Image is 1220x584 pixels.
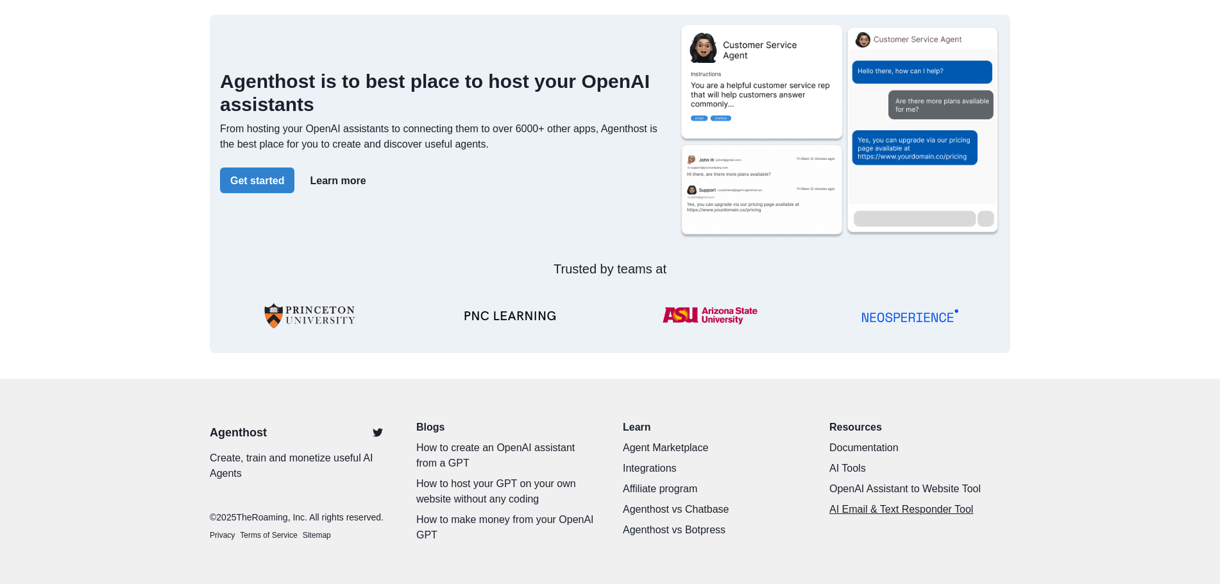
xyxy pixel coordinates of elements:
[829,440,1010,456] a: Documentation
[300,167,376,193] button: Learn more
[303,529,331,541] a: Sitemap
[210,451,391,481] p: Create, train and monetize useful AI Agents
[829,481,1010,497] a: OpenAI Assistant to Website Tool
[623,522,804,538] a: Agenthost vs Botpress
[416,512,597,543] a: How to make money from your OpenAI GPT
[220,121,669,152] p: From hosting your OpenAI assistants to connecting them to over 6000+ other apps, Agenthost is the...
[829,502,1010,517] a: AI Email & Text Responder Tool
[365,420,391,445] a: Twitter
[829,420,1010,435] p: Resources
[623,440,804,456] a: Agent Marketplace
[416,476,597,507] a: How to host your GPT on your own website without any coding
[662,289,758,343] img: ASU-Logo.png
[240,529,297,541] a: Terms of Service
[220,167,294,193] button: Get started
[623,420,804,435] p: Learn
[210,529,235,541] a: Privacy
[623,481,804,497] a: Affiliate program
[623,502,804,517] a: Agenthost vs Chatbase
[416,420,597,435] a: Blogs
[679,25,1000,239] img: Agenthost.ai
[220,70,669,116] h2: Agenthost is to best place to host your OpenAI assistants
[210,511,391,524] p: © 2025 TheRoaming, Inc. All rights reserved.
[220,259,1000,279] p: Trusted by teams at
[210,424,267,442] a: Agenthost
[416,440,597,471] a: How to create an OpenAI assistant from a GPT
[623,461,804,476] a: Integrations
[862,309,958,322] img: NSP_Logo_Blue.svg
[829,461,1010,476] a: AI Tools
[462,311,558,322] img: PNC-LEARNING-Logo-v2.1.webp
[262,289,358,343] img: University-of-Princeton-Logo.png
